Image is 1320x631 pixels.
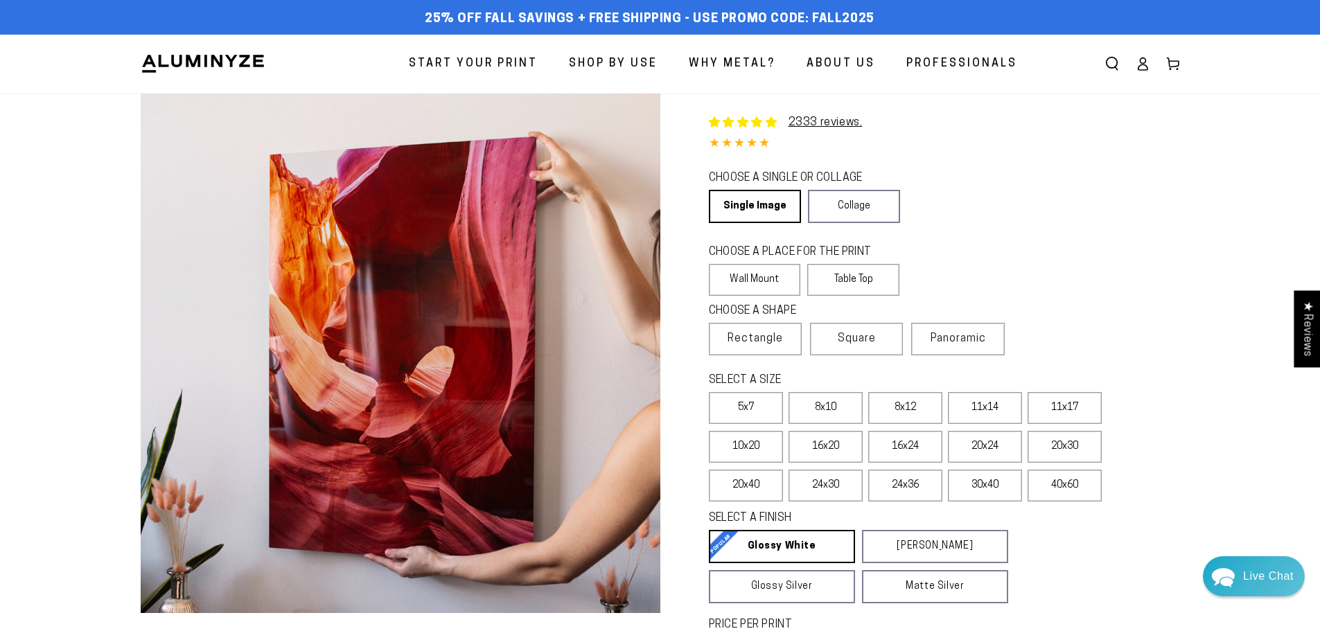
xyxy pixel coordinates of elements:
[948,470,1022,501] label: 30x40
[789,392,863,424] label: 8x10
[1028,392,1102,424] label: 11x17
[807,264,899,296] label: Table Top
[1028,431,1102,463] label: 20x30
[862,570,1008,603] a: Matte Silver
[808,190,900,223] a: Collage
[906,54,1017,74] span: Professionals
[141,53,265,74] img: Aluminyze
[709,392,783,424] label: 5x7
[709,245,887,260] legend: CHOOSE A PLACE FOR THE PRINT
[709,303,889,319] legend: CHOOSE A SHAPE
[1294,290,1320,367] div: Click to open Judge.me floating reviews tab
[868,431,942,463] label: 16x24
[1028,470,1102,501] label: 40x60
[398,46,548,82] a: Start Your Print
[931,333,986,344] span: Panoramic
[868,470,942,501] label: 24x36
[678,46,786,82] a: Why Metal?
[1243,556,1294,596] div: Contact Us Directly
[728,330,783,347] span: Rectangle
[709,530,855,563] a: Glossy White
[709,264,801,296] label: Wall Mount
[789,470,863,501] label: 24x30
[709,190,801,223] a: Single Image
[709,570,855,603] a: Glossy Silver
[709,470,783,501] label: 20x40
[862,530,1008,563] a: [PERSON_NAME]
[709,431,783,463] label: 10x20
[709,510,975,526] legend: SELECT A FINISH
[709,134,1180,154] div: 4.85 out of 5.0 stars
[948,392,1022,424] label: 11x14
[409,54,538,74] span: Start Your Print
[569,54,658,74] span: Shop By Use
[425,12,874,27] span: 25% off FALL Savings + Free Shipping - Use Promo Code: FALL2025
[948,431,1022,463] label: 20x24
[868,392,942,424] label: 8x12
[789,431,863,463] label: 16x20
[796,46,886,82] a: About Us
[896,46,1028,82] a: Professionals
[709,373,986,389] legend: SELECT A SIZE
[838,330,876,347] span: Square
[789,117,863,128] a: 2333 reviews.
[807,54,875,74] span: About Us
[1203,556,1305,596] div: Chat widget toggle
[689,54,775,74] span: Why Metal?
[558,46,668,82] a: Shop By Use
[709,170,888,186] legend: CHOOSE A SINGLE OR COLLAGE
[1097,48,1127,79] summary: Search our site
